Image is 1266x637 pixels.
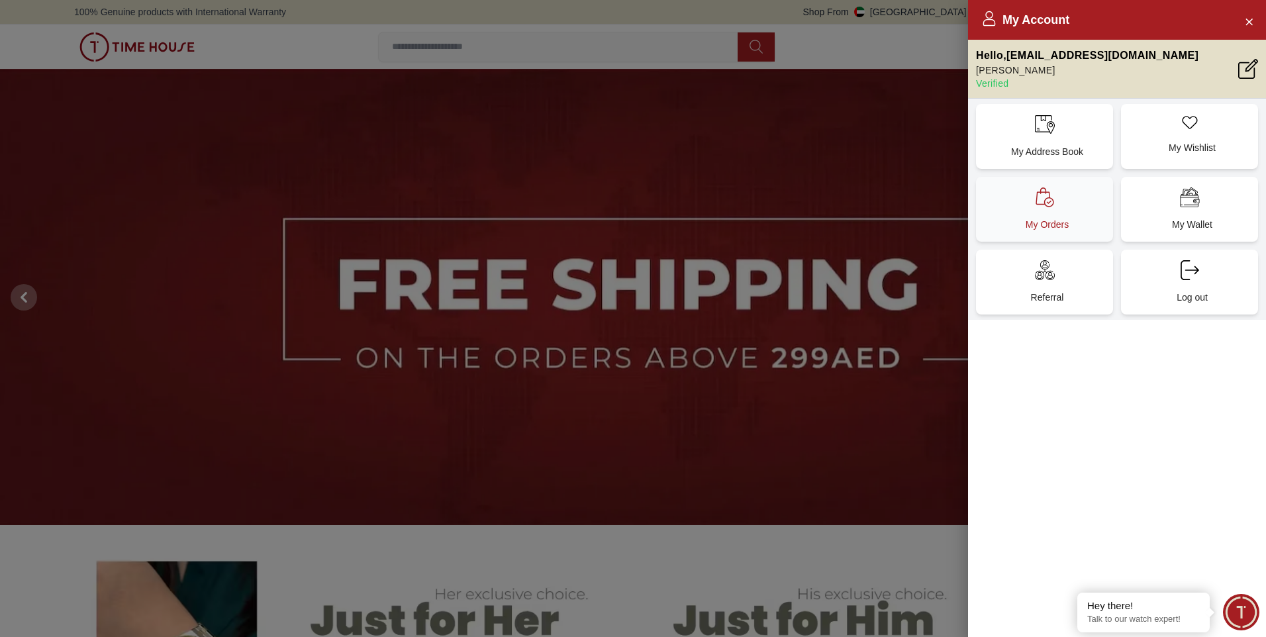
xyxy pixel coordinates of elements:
p: Referral [987,291,1108,304]
div: Hey there! [1087,599,1200,612]
p: My Orders [987,218,1108,231]
p: Talk to our watch expert! [1087,614,1200,625]
p: My Address Book [987,145,1108,158]
button: Close Account [1238,11,1259,32]
p: Hello , [EMAIL_ADDRESS][DOMAIN_NAME] [976,48,1198,64]
div: Chat Widget [1223,594,1259,630]
p: My Wallet [1132,218,1253,231]
p: [PERSON_NAME] [976,64,1198,77]
h2: My Account [981,11,1069,29]
p: My Wishlist [1132,141,1253,154]
p: Verified [976,77,1198,90]
p: Log out [1132,291,1253,304]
